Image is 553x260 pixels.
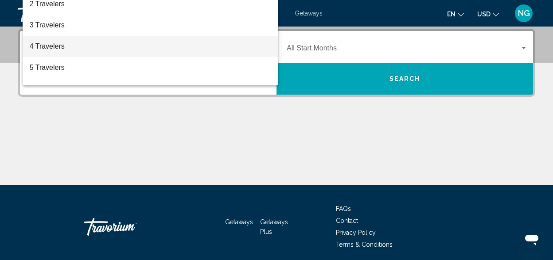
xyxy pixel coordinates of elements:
iframe: Button to launch messaging window [518,225,546,253]
span: 5 Travelers [30,57,271,78]
span: 6 Travelers [30,78,271,99]
span: 3 Travelers [30,15,271,36]
span: 4 Travelers [30,36,271,57]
